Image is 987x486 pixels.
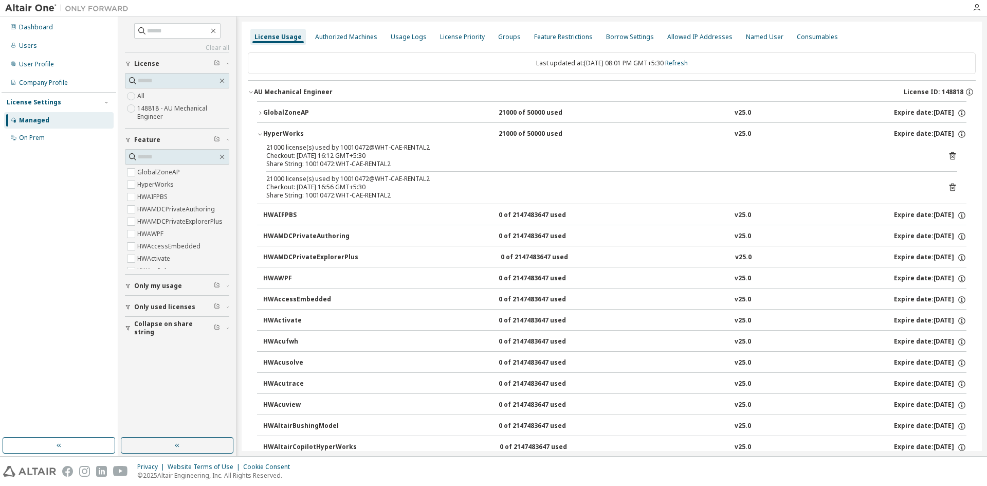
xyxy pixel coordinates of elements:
div: 0 of 2147483647 used [499,337,591,347]
div: HWAcufwh [263,337,356,347]
div: HWAWPF [263,274,356,283]
div: HWAMDCPrivateAuthoring [263,232,356,241]
div: Checkout: [DATE] 16:12 GMT+5:30 [266,152,933,160]
div: 0 of 2147483647 used [499,316,591,326]
div: Expire date: [DATE] [894,109,966,118]
button: HWAMDCPrivateAuthoring0 of 2147483647 usedv25.0Expire date:[DATE] [263,225,966,248]
div: Expire date: [DATE] [894,232,966,241]
p: © 2025 Altair Engineering, Inc. All Rights Reserved. [137,471,296,480]
div: Company Profile [19,79,68,87]
div: v25.0 [735,211,751,220]
div: HWAccessEmbedded [263,295,356,304]
span: Clear filter [214,303,220,311]
span: Clear filter [214,60,220,68]
div: GlobalZoneAP [263,109,356,118]
div: 21000 license(s) used by 10010472@WHT-CAE-RENTAL2 [266,143,933,152]
div: Expire date: [DATE] [894,274,966,283]
div: 21000 of 50000 used [499,130,591,139]
div: Groups [498,33,521,41]
img: facebook.svg [62,466,73,477]
div: Expire date: [DATE] [894,380,966,389]
div: Expire date: [DATE] [894,422,966,431]
div: 21000 license(s) used by 10010472@WHT-CAE-RENTAL2 [266,175,933,183]
button: Only used licenses [125,296,229,318]
button: AU Mechanical EngineerLicense ID: 148818 [248,81,976,103]
div: 0 of 2147483647 used [499,211,591,220]
div: v25.0 [735,380,751,389]
div: License Priority [440,33,485,41]
label: HWAIFPBS [137,191,170,203]
div: v25.0 [735,422,751,431]
span: Only used licenses [134,303,195,311]
button: Only my usage [125,275,229,297]
button: HWAcutrace0 of 2147483647 usedv25.0Expire date:[DATE] [263,373,966,395]
div: Expire date: [DATE] [894,358,966,368]
button: HWAccessEmbedded0 of 2147483647 usedv25.0Expire date:[DATE] [263,289,966,311]
span: Clear filter [214,324,220,332]
div: Expire date: [DATE] [894,130,966,139]
div: 0 of 2147483647 used [499,295,591,304]
label: HWActivate [137,253,172,265]
div: Share String: 10010472:WHT-CAE-RENTAL2 [266,160,933,168]
div: Borrow Settings [606,33,654,41]
div: User Profile [19,60,54,68]
span: License ID: 148818 [904,88,963,96]
label: All [137,90,147,102]
button: Collapse on share string [125,317,229,339]
a: Refresh [665,59,688,67]
a: Clear all [125,44,229,52]
div: License Usage [254,33,302,41]
div: 0 of 2147483647 used [499,274,591,283]
div: Feature Restrictions [534,33,593,41]
img: Altair One [5,3,134,13]
div: Authorized Machines [315,33,377,41]
div: Managed [19,116,49,124]
div: 21000 of 50000 used [499,109,591,118]
span: Collapse on share string [134,320,214,336]
div: v25.0 [735,316,751,326]
div: Expire date: [DATE] [894,295,966,304]
div: Expire date: [DATE] [894,337,966,347]
div: Last updated at: [DATE] 08:01 PM GMT+5:30 [248,52,976,74]
label: HWAccessEmbedded [137,240,203,253]
div: v25.0 [735,253,752,262]
div: HWActivate [263,316,356,326]
div: HWAcutrace [263,380,356,389]
div: v25.0 [735,274,751,283]
div: Checkout: [DATE] 16:56 GMT+5:30 [266,183,933,191]
button: HWAltairCopilotHyperWorks0 of 2147483647 usedv25.0Expire date:[DATE] [263,436,966,459]
div: Consumables [797,33,838,41]
button: HWAcuview0 of 2147483647 usedv25.0Expire date:[DATE] [263,394,966,417]
div: HyperWorks [263,130,356,139]
div: v25.0 [735,130,751,139]
button: HyperWorks21000 of 50000 usedv25.0Expire date:[DATE] [257,123,966,146]
div: 0 of 2147483647 used [499,358,591,368]
img: youtube.svg [113,466,128,477]
div: v25.0 [735,337,751,347]
img: instagram.svg [79,466,90,477]
button: HWAWPF0 of 2147483647 usedv25.0Expire date:[DATE] [263,267,966,290]
div: v25.0 [735,232,751,241]
div: On Prem [19,134,45,142]
div: Expire date: [DATE] [894,443,966,452]
div: Expire date: [DATE] [894,211,966,220]
div: HWAcusolve [263,358,356,368]
span: Feature [134,136,160,144]
div: Expire date: [DATE] [894,253,966,262]
label: HWAMDCPrivateExplorerPlus [137,215,225,228]
div: HWAcuview [263,401,356,410]
label: HyperWorks [137,178,176,191]
button: GlobalZoneAP21000 of 50000 usedv25.0Expire date:[DATE] [257,102,966,124]
img: linkedin.svg [96,466,107,477]
div: Cookie Consent [243,463,296,471]
label: HWAWPF [137,228,166,240]
div: Website Terms of Use [168,463,243,471]
div: Share String: 10010472:WHT-CAE-RENTAL2 [266,191,933,200]
button: Feature [125,129,229,151]
div: v25.0 [735,358,751,368]
span: Clear filter [214,136,220,144]
div: v25.0 [735,295,751,304]
button: HWAcufwh0 of 2147483647 usedv25.0Expire date:[DATE] [263,331,966,353]
div: Dashboard [19,23,53,31]
div: 0 of 2147483647 used [500,443,592,452]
